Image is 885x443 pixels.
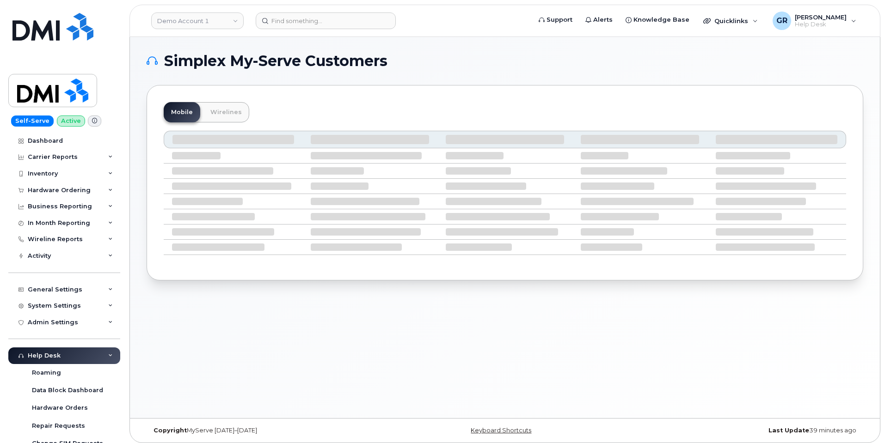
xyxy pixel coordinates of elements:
[164,102,200,122] a: Mobile
[203,102,249,122] a: Wirelines
[164,54,387,68] span: Simplex My-Serve Customers
[154,427,187,434] strong: Copyright
[147,427,386,434] div: MyServe [DATE]–[DATE]
[471,427,531,434] a: Keyboard Shortcuts
[624,427,863,434] div: 39 minutes ago
[768,427,809,434] strong: Last Update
